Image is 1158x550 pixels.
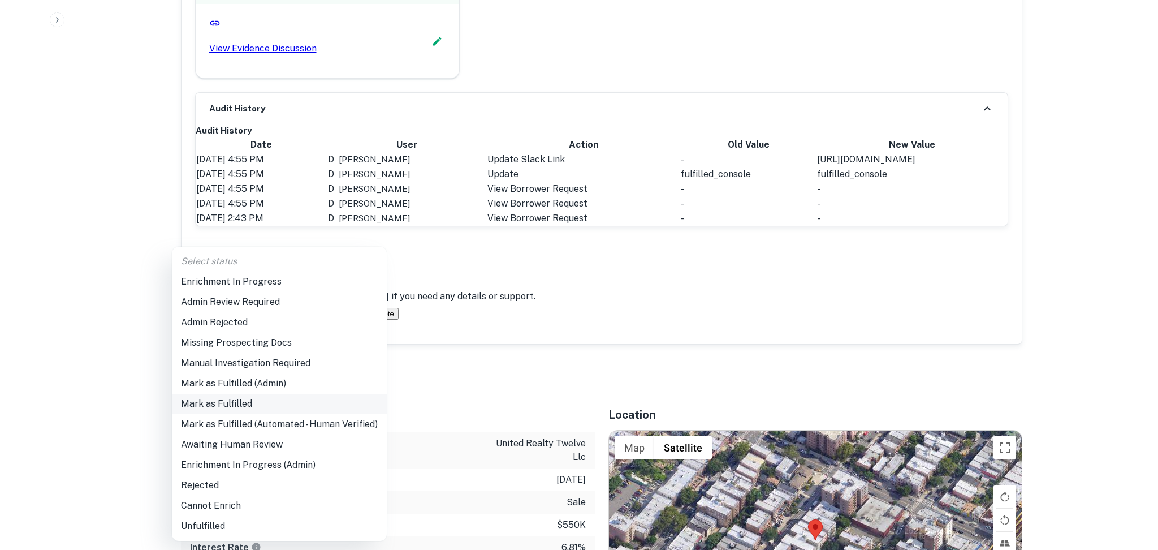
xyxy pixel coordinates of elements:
[172,455,387,475] li: Enrichment In Progress (Admin)
[1101,459,1158,514] iframe: Chat Widget
[172,435,387,455] li: Awaiting Human Review
[172,496,387,516] li: Cannot Enrich
[172,353,387,373] li: Manual Investigation Required
[172,333,387,353] li: Missing Prospecting Docs
[172,394,387,414] li: Mark as Fulfilled
[172,414,387,435] li: Mark as Fulfilled (Automated - Human Verified)
[172,475,387,496] li: Rejected
[172,373,387,394] li: Mark as Fulfilled (Admin)
[172,272,387,292] li: Enrichment In Progress
[172,516,387,536] li: Unfulfilled
[172,312,387,333] li: Admin Rejected
[172,292,387,312] li: Admin Review Required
